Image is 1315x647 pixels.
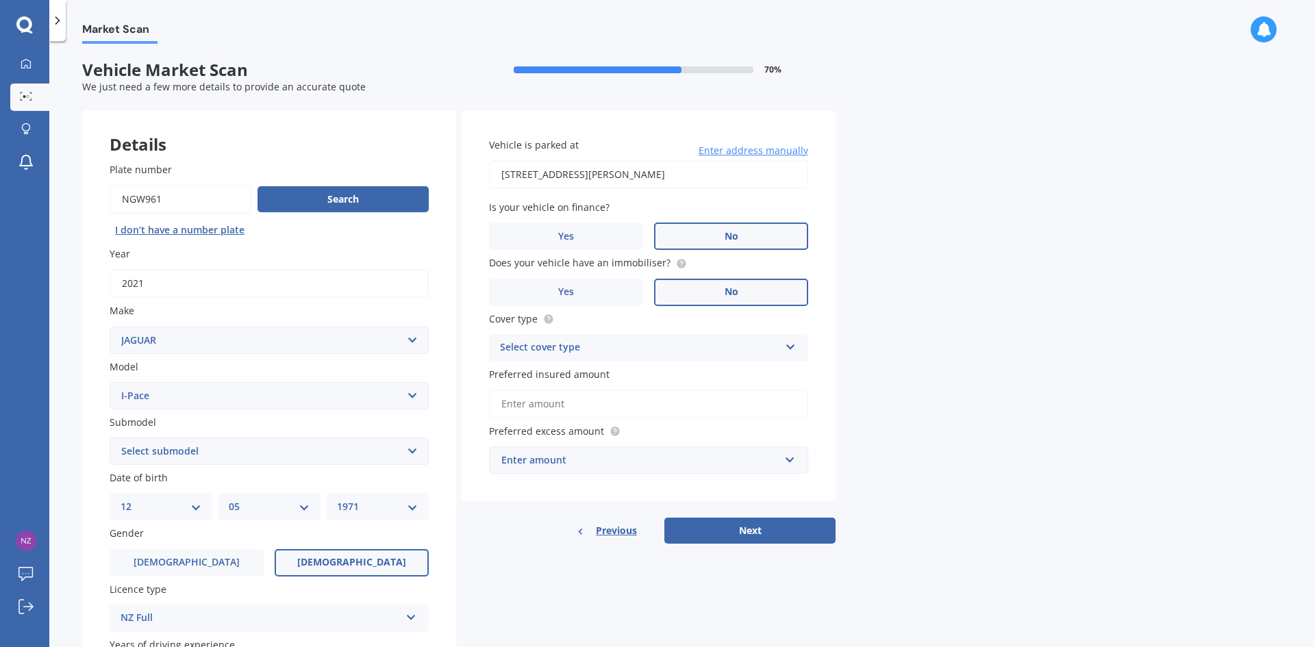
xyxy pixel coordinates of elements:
[110,360,138,373] span: Model
[489,368,610,381] span: Preferred insured amount
[110,305,134,318] span: Make
[258,186,429,212] button: Search
[121,610,400,626] div: NZ Full
[489,312,538,325] span: Cover type
[699,144,808,157] span: Enter address manually
[764,65,781,75] span: 70 %
[82,60,459,80] span: Vehicle Market Scan
[500,340,779,356] div: Select cover type
[110,527,144,540] span: Gender
[297,557,406,568] span: [DEMOGRAPHIC_DATA]
[558,286,574,298] span: Yes
[110,247,130,260] span: Year
[489,424,604,437] span: Preferred excess amount
[558,231,574,242] span: Yes
[16,531,36,551] img: 6eaf20d5da200020501e4805b641d1ba
[725,286,738,298] span: No
[110,416,156,429] span: Submodel
[134,557,240,568] span: [DEMOGRAPHIC_DATA]
[489,257,671,270] span: Does your vehicle have an immobiliser?
[501,453,779,468] div: Enter amount
[489,201,610,214] span: Is your vehicle on finance?
[82,23,158,41] span: Market Scan
[489,160,808,189] input: Enter address
[725,231,738,242] span: No
[110,471,168,484] span: Date of birth
[110,163,172,176] span: Plate number
[110,583,166,596] span: Licence type
[664,518,836,544] button: Next
[489,138,579,151] span: Vehicle is parked at
[82,110,456,151] div: Details
[110,219,250,241] button: I don’t have a number plate
[596,520,637,541] span: Previous
[110,269,429,298] input: YYYY
[489,390,808,418] input: Enter amount
[110,185,252,214] input: Enter plate number
[82,80,366,93] span: We just need a few more details to provide an accurate quote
